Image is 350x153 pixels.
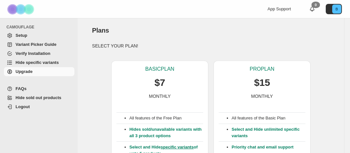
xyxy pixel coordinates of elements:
[16,104,30,109] span: Logout
[4,102,74,111] a: Logout
[16,42,56,47] span: Variant Picker Guide
[4,67,74,76] a: Upgrade
[250,66,274,72] p: PRO PLAN
[268,6,291,11] span: App Support
[309,6,315,12] a: 0
[4,31,74,40] a: Setup
[16,60,59,65] span: Hide specific variants
[155,76,165,89] p: $7
[161,145,194,149] a: specific variants
[92,27,109,34] span: Plans
[6,25,74,30] span: CAMOUFLAGE
[232,115,305,121] p: All features of the Basic Plan
[312,2,320,8] div: 0
[251,93,273,99] p: MONTHLY
[4,58,74,67] a: Hide specific variants
[92,43,330,49] p: SELECT YOUR PLAN!
[4,49,74,58] a: Verify Installation
[16,69,33,74] span: Upgrade
[129,115,203,121] p: All features of the Free Plan
[16,95,61,100] span: Hide sold out products
[4,93,74,102] a: Hide sold out products
[149,93,170,99] p: MONTHLY
[16,86,27,91] span: FAQs
[4,84,74,93] a: FAQs
[232,126,305,139] p: Select and Hide unlimited specific variants
[145,66,174,72] p: BASIC PLAN
[5,0,38,18] img: Camouflage
[16,33,27,38] span: Setup
[4,40,74,49] a: Variant Picker Guide
[16,51,50,56] span: Verify Installation
[335,7,338,11] text: B
[254,76,270,89] p: $15
[332,5,341,14] span: Avatar with initials B
[326,4,342,14] button: Avatar with initials B
[129,126,203,139] p: Hides sold/unavailable variants with all 3 product options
